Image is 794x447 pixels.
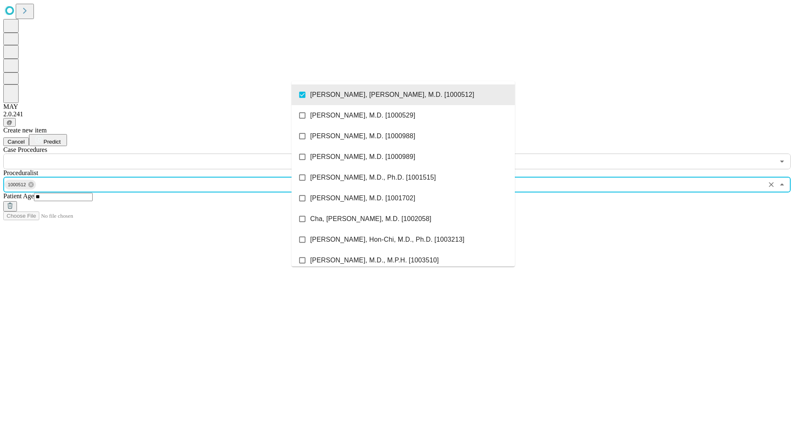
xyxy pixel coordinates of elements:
[310,131,415,141] span: [PERSON_NAME], M.D. [1000988]
[29,134,67,146] button: Predict
[3,192,34,199] span: Patient Age
[7,139,25,145] span: Cancel
[310,193,415,203] span: [PERSON_NAME], M.D. [1001702]
[310,152,415,162] span: [PERSON_NAME], M.D. [1000989]
[7,119,12,125] span: @
[5,180,36,190] div: 1000512
[310,235,464,245] span: [PERSON_NAME], Hon-Chi, M.D., Ph.D. [1003213]
[310,111,415,120] span: [PERSON_NAME], M.D. [1000529]
[3,103,791,111] div: MAY
[310,255,439,265] span: [PERSON_NAME], M.D., M.P.H. [1003510]
[43,139,60,145] span: Predict
[3,137,29,146] button: Cancel
[776,156,788,167] button: Open
[3,111,791,118] div: 2.0.241
[310,173,436,183] span: [PERSON_NAME], M.D., Ph.D. [1001515]
[3,169,38,176] span: Proceduralist
[776,179,788,190] button: Close
[3,127,47,134] span: Create new item
[310,90,474,100] span: [PERSON_NAME], [PERSON_NAME], M.D. [1000512]
[765,179,777,190] button: Clear
[3,146,47,153] span: Scheduled Procedure
[3,118,16,127] button: @
[310,214,431,224] span: Cha, [PERSON_NAME], M.D. [1002058]
[5,180,29,190] span: 1000512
